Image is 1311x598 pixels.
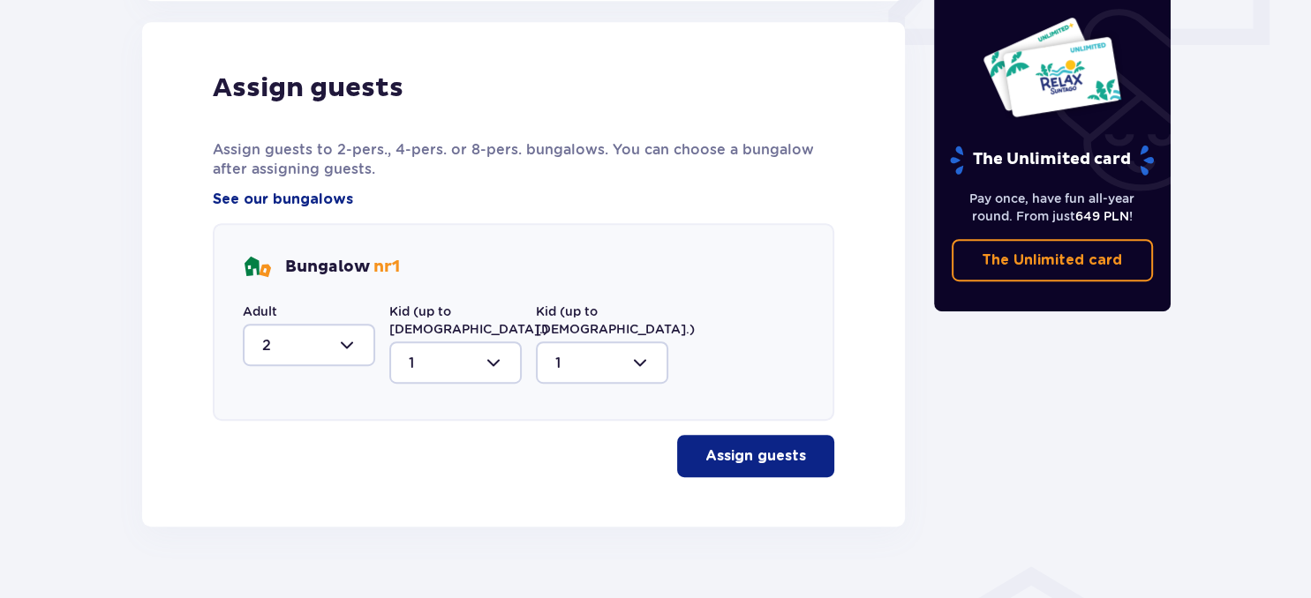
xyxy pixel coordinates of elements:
[705,446,806,466] p: Assign guests
[213,190,353,209] a: See our bungalows
[948,145,1156,176] p: The Unlimited card
[677,435,834,477] button: Assign guests
[952,239,1153,281] a: The Unlimited card
[389,303,548,338] label: Kid (up to [DEMOGRAPHIC_DATA].)
[982,16,1122,118] img: Two entry cards to Suntago with the word 'UNLIMITED RELAX', featuring a white background with tro...
[952,190,1153,225] p: Pay once, have fun all-year round. From just !
[243,303,277,320] label: Adult
[213,140,835,179] p: Assign guests to 2-pers., 4-pers. or 8-pers. bungalows. You can choose a bungalow after assigning...
[373,257,400,277] span: nr 1
[1075,209,1129,223] span: 649 PLN
[213,71,403,105] p: Assign guests
[982,250,1122,270] p: The Unlimited card
[536,303,695,338] label: Kid (up to [DEMOGRAPHIC_DATA].)
[285,257,400,278] p: Bungalow
[243,253,271,281] img: bungalows Icon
